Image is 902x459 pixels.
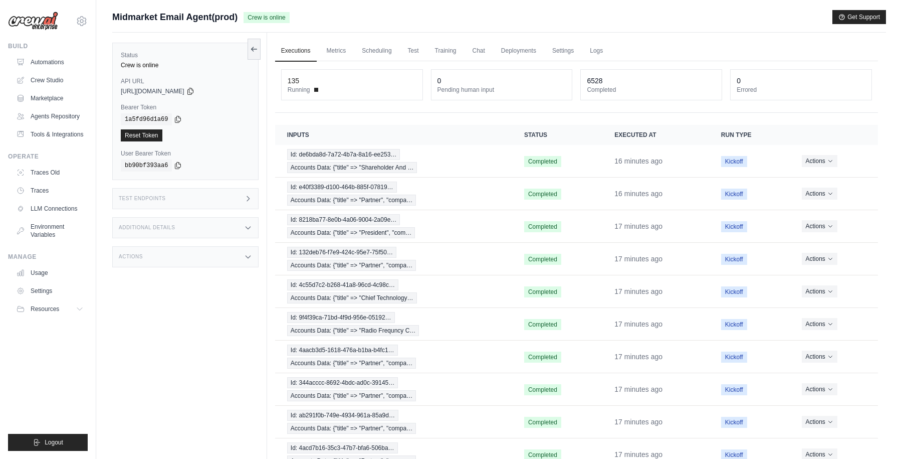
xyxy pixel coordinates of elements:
span: Kickoff [721,156,747,167]
div: 0 [437,76,441,86]
span: Completed [524,417,561,428]
a: LLM Connections [12,201,88,217]
a: Traces [12,183,88,199]
span: Id: 344acccc-8692-4bdc-ad0c-39145… [287,377,398,388]
label: User Bearer Token [121,149,250,158]
span: Accounts Data: {"title" => "Partner", "compa… [287,260,416,271]
h3: Additional Details [119,225,175,231]
span: Kickoff [721,221,747,232]
h3: Test Endpoints [119,196,166,202]
a: Scheduling [356,41,397,62]
img: Logo [8,12,58,31]
a: View execution details for Id [287,377,500,401]
div: 6528 [587,76,602,86]
span: Id: 4aacb3d5-1618-476a-b1ba-b4fc1… [287,345,398,356]
time: September 24, 2025 at 20:35 IST [614,418,662,426]
button: Actions for execution [802,351,837,363]
a: Logs [584,41,609,62]
h3: Actions [119,254,143,260]
span: Id: 9f4f39ca-71bd-4f9d-956e-05192… [287,312,395,323]
a: Marketplace [12,90,88,106]
a: View execution details for Id [287,247,500,271]
button: Resources [12,301,88,317]
span: Kickoff [721,189,747,200]
span: Completed [524,352,561,363]
div: Manage [8,253,88,261]
time: September 24, 2025 at 20:35 IST [614,320,662,328]
span: Completed [524,189,561,200]
time: September 24, 2025 at 20:35 IST [614,222,662,230]
a: Automations [12,54,88,70]
span: Accounts Data: {"title" => "Chief Technology… [287,292,417,303]
button: Actions for execution [802,220,837,232]
a: View execution details for Id [287,149,500,173]
span: Id: e40f3389-d100-464b-885f-07819… [287,182,397,193]
span: Midmarket Email Agent(prod) [112,10,238,24]
time: September 24, 2025 at 20:35 IST [614,157,662,165]
div: 0 [737,76,741,86]
a: Test [402,41,425,62]
span: Completed [524,221,561,232]
span: Id: 132deb76-f7e9-424c-95e7-75f50… [287,247,396,258]
span: Id: ab291f0b-749e-4934-961a-85a9d… [287,410,398,421]
time: September 24, 2025 at 20:35 IST [614,190,662,198]
dt: Errored [737,86,865,94]
button: Get Support [832,10,886,24]
span: Id: de6bda8d-7a72-4b7a-8a16-ee253… [287,149,400,160]
th: Run Type [709,125,790,145]
span: Crew is online [244,12,289,23]
span: Kickoff [721,319,747,330]
span: Accounts Data: {"title" => "Partner", "compa… [287,195,416,206]
label: API URL [121,77,250,85]
span: Completed [524,156,561,167]
a: Settings [546,41,580,62]
div: Build [8,42,88,50]
button: Actions for execution [802,416,837,428]
span: Accounts Data: {"title" => "Radio Frequncy C… [287,325,419,336]
button: Actions for execution [802,188,837,200]
span: Id: 4c55d7c2-b268-41a8-96cd-4c98c… [287,279,398,290]
a: View execution details for Id [287,214,500,238]
span: Id: 4acd7b16-35c3-47b7-bfa6-506ba… [287,442,398,453]
span: Accounts Data: {"title" => "Partner", "compa… [287,390,416,401]
th: Status [512,125,602,145]
time: September 24, 2025 at 20:35 IST [614,385,662,393]
a: Agents Repository [12,108,88,124]
div: Operate [8,152,88,161]
a: Crew Studio [12,72,88,88]
a: View execution details for Id [287,182,500,206]
label: Status [121,51,250,59]
code: bb90bf393aa6 [121,160,172,172]
a: Executions [275,41,317,62]
a: Training [429,41,463,62]
a: Reset Token [121,129,162,141]
a: View execution details for Id [287,345,500,369]
span: Completed [524,384,561,395]
a: View execution details for Id [287,279,500,303]
span: Running [288,86,310,94]
a: Settings [12,283,88,299]
div: 135 [288,76,299,86]
button: Logout [8,434,88,451]
dt: Completed [587,86,716,94]
time: September 24, 2025 at 20:35 IST [614,255,662,263]
a: Environment Variables [12,219,88,243]
button: Actions for execution [802,155,837,167]
a: Deployments [495,41,542,62]
time: September 24, 2025 at 20:35 IST [614,353,662,361]
span: Kickoff [721,286,747,297]
time: September 24, 2025 at 20:34 IST [614,450,662,458]
span: [URL][DOMAIN_NAME] [121,87,184,95]
button: Actions for execution [802,285,837,297]
span: Accounts Data: {"title" => "Partner", "compa… [287,423,416,434]
th: Inputs [275,125,512,145]
a: Chat [467,41,491,62]
label: Bearer Token [121,103,250,111]
span: Kickoff [721,417,747,428]
div: Crew is online [121,61,250,69]
span: Accounts Data: {"title" => "Partner", "compa… [287,358,416,369]
a: Usage [12,265,88,281]
span: Kickoff [721,384,747,395]
span: Logout [45,438,63,446]
a: View execution details for Id [287,410,500,434]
